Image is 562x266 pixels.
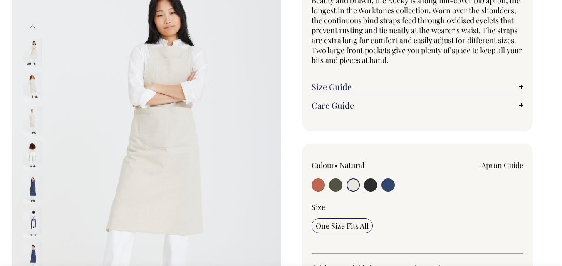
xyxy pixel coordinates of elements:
img: natural [23,73,42,102]
div: Size [312,202,524,212]
img: natural [23,39,42,68]
a: Apron Guide [481,160,523,170]
label: Natural [339,160,364,170]
img: natural [23,141,42,170]
img: indigo [23,209,42,238]
img: indigo [23,175,42,204]
div: Colour [312,160,396,170]
span: • [334,160,338,170]
button: Previous [26,17,39,36]
input: One Size Fits All [312,218,373,233]
a: Care Guide [312,100,524,110]
img: natural [23,107,42,136]
span: One Size Fits All [316,221,369,231]
a: Size Guide [312,82,524,92]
